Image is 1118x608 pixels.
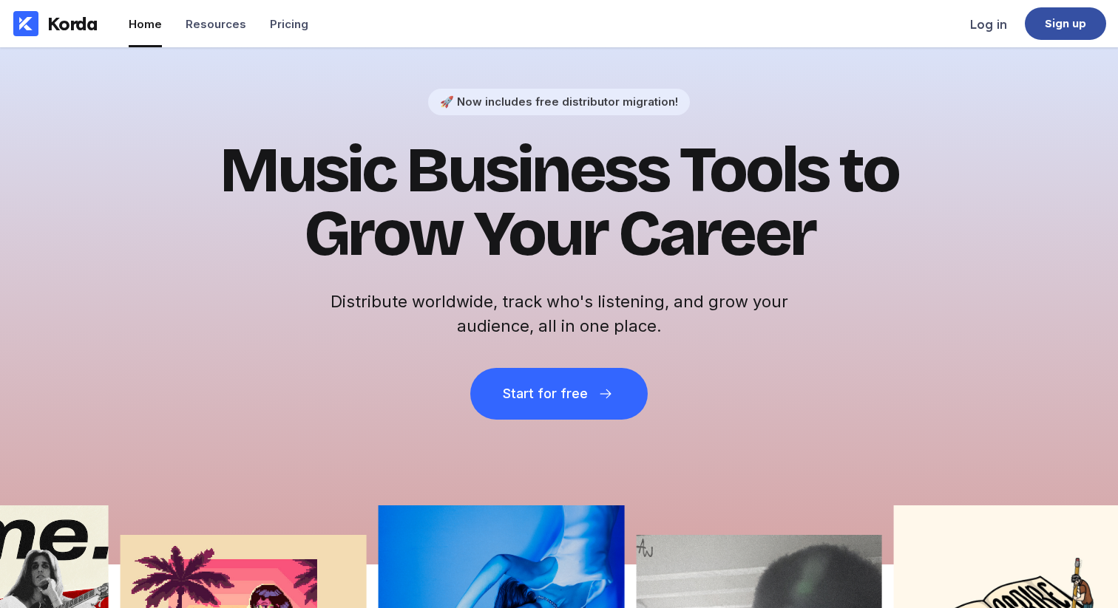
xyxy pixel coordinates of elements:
div: 🚀 Now includes free distributor migration! [440,95,678,109]
h1: Music Business Tools to Grow Your Career [197,139,921,266]
h2: Distribute worldwide, track who's listening, and grow your audience, all in one place. [322,290,796,338]
div: Korda [47,13,98,35]
button: Start for free [470,368,648,420]
div: Home [129,17,162,31]
div: Log in [970,17,1007,32]
div: Start for free [503,386,587,401]
div: Sign up [1045,16,1087,31]
div: Resources [186,17,246,31]
a: Sign up [1025,7,1106,40]
div: Pricing [270,17,308,31]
